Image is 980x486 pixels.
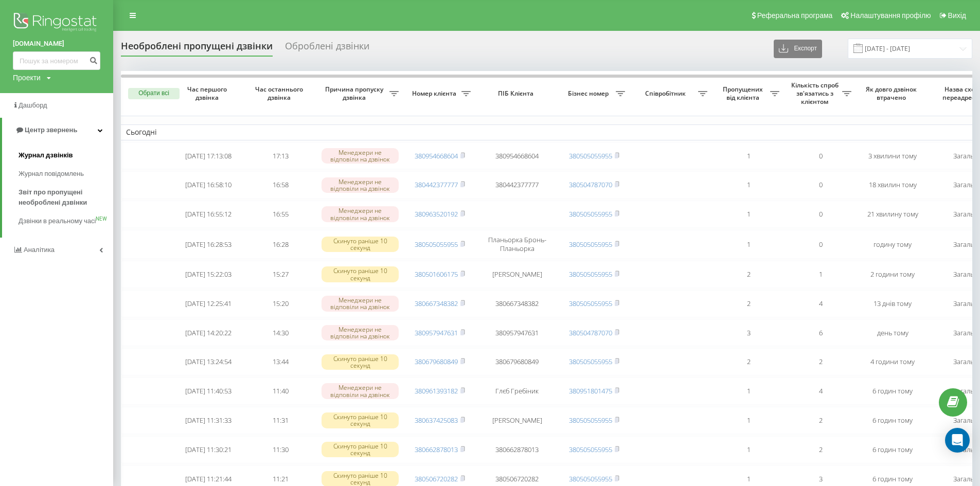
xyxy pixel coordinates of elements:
span: Як довго дзвінок втрачено [865,85,920,101]
td: 2 [712,290,785,317]
td: [PERSON_NAME] [476,261,558,288]
td: 17:13 [244,142,316,170]
div: Менеджери не відповіли на дзвінок [322,383,399,399]
td: 21 хвилину тому [857,201,929,228]
a: 380504787070 [569,328,612,337]
a: 380505055955 [569,209,612,219]
td: 1 [712,407,785,434]
div: Проекти [13,73,41,83]
td: 380667348382 [476,290,558,317]
td: [DATE] 17:13:08 [172,142,244,170]
a: 380667348382 [415,299,458,308]
td: 2 [785,436,857,463]
span: Час останнього дзвінка [253,85,308,101]
td: 13 днів тому [857,290,929,317]
td: 15:20 [244,290,316,317]
td: [DATE] 14:20:22 [172,319,244,347]
td: день тому [857,319,929,347]
a: 380505055955 [569,445,612,454]
div: Open Intercom Messenger [945,428,970,453]
a: [DOMAIN_NAME] [13,39,100,49]
input: Пошук за номером [13,51,100,70]
a: 380504787070 [569,180,612,189]
td: [DATE] 16:55:12 [172,201,244,228]
td: 2 [785,407,857,434]
td: Планьорка Бронь-Планьорка [476,230,558,259]
div: Менеджери не відповіли на дзвінок [322,177,399,193]
td: 11:30 [244,436,316,463]
td: 1 [712,201,785,228]
button: Обрати всі [128,88,180,99]
span: Реферальна програма [757,11,833,20]
td: 0 [785,230,857,259]
td: 14:30 [244,319,316,347]
img: Ringostat logo [13,10,100,36]
span: Звіт про пропущені необроблені дзвінки [19,187,108,208]
div: Менеджери не відповіли на дзвінок [322,148,399,164]
a: 380501606175 [415,269,458,279]
span: Дзвінки в реальному часі [19,216,96,226]
td: [DATE] 16:58:10 [172,171,244,199]
div: Оброблені дзвінки [285,41,369,57]
span: Журнал дзвінків [19,150,73,160]
span: Дашборд [19,101,47,109]
a: 380637425083 [415,416,458,425]
a: Дзвінки в реальному часіNEW [19,212,113,230]
span: Журнал повідомлень [19,169,84,179]
td: [DATE] 11:31:33 [172,407,244,434]
span: Вихід [948,11,966,20]
td: 6 годин тому [857,377,929,405]
div: Скинуто раніше 10 секунд [322,266,399,282]
div: Скинуто раніше 10 секунд [322,354,399,370]
td: [PERSON_NAME] [476,407,558,434]
div: Скинуто раніше 10 секунд [322,442,399,457]
span: ПІБ Клієнта [485,89,549,98]
a: 380505055955 [569,357,612,366]
span: Причина пропуску дзвінка [322,85,389,101]
td: годину тому [857,230,929,259]
a: Журнал повідомлень [19,165,113,183]
td: 380662878013 [476,436,558,463]
td: 16:58 [244,171,316,199]
td: [DATE] 16:28:53 [172,230,244,259]
a: 380662878013 [415,445,458,454]
span: Аналiтика [24,246,55,254]
a: 380961393182 [415,386,458,395]
td: 0 [785,142,857,170]
td: 380679680849 [476,348,558,375]
div: Менеджери не відповіли на дзвінок [322,325,399,340]
td: 15:27 [244,261,316,288]
span: Кількість спроб зв'язатись з клієнтом [790,81,842,105]
a: 380505055955 [569,151,612,160]
a: 380505055955 [569,474,612,483]
td: 1 [712,171,785,199]
td: 1 [712,230,785,259]
a: 380505055955 [569,416,612,425]
td: 2 [712,261,785,288]
td: 1 [712,377,785,405]
td: [DATE] 11:30:21 [172,436,244,463]
a: 380505055955 [569,299,612,308]
td: 11:40 [244,377,316,405]
a: Журнал дзвінків [19,146,113,165]
td: 13:44 [244,348,316,375]
td: [DATE] 11:40:53 [172,377,244,405]
a: 380505055955 [569,269,612,279]
a: Центр звернень [2,118,113,142]
a: 380442377777 [415,180,458,189]
td: 3 [712,319,785,347]
span: Центр звернень [25,126,77,134]
div: Менеджери не відповіли на дзвінок [322,206,399,222]
td: 18 хвилин тому [857,171,929,199]
a: 380951801475 [569,386,612,395]
a: 380505055955 [569,240,612,249]
td: 1 [712,142,785,170]
td: [DATE] 13:24:54 [172,348,244,375]
span: Час першого дзвінка [181,85,236,101]
td: 3 хвилини тому [857,142,929,170]
td: 2 [785,348,857,375]
div: Необроблені пропущені дзвінки [121,41,273,57]
td: 11:31 [244,407,316,434]
td: 6 годин тому [857,407,929,434]
td: 380442377777 [476,171,558,199]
